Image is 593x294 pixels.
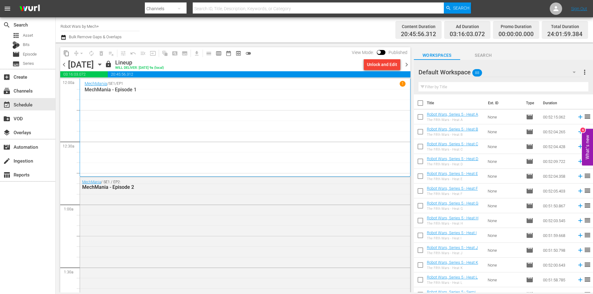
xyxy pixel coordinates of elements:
td: 00:51:50.867 [540,198,574,213]
a: Robot Wars, Series 5 - Heat F [427,186,478,191]
svg: Add to Schedule [577,232,584,239]
td: None [485,169,524,184]
div: The Fifth Wars - Heat K [427,266,478,270]
td: 00:52:09.722 [540,154,574,169]
td: 00:52:04.265 [540,124,574,139]
a: Robot Wars, Series 5 - Heat I [427,230,477,235]
td: 00:51:50.798 [540,243,574,258]
div: MechMania - Episode 2 [82,184,374,190]
span: Remove Gaps & Overlaps [71,48,86,58]
span: reorder [584,172,591,180]
span: reorder [584,276,591,283]
th: Type [522,94,539,112]
td: None [485,213,524,228]
span: Workspaces [414,52,460,59]
div: 6 [580,127,585,132]
span: Bits [23,42,30,48]
span: Copy Lineup [61,48,71,58]
div: The Fifth Wars - Heat J [427,251,478,255]
span: 03:16:03.072 [450,31,485,38]
td: None [485,272,524,287]
p: MechMania - Episode 1 [85,87,406,93]
td: None [485,243,524,258]
th: Duration [539,94,576,112]
span: Episode [526,172,533,180]
span: Episode [526,158,533,165]
td: None [485,139,524,154]
span: toggle_off [245,50,251,56]
a: Robot Wars, Series 5 - Heat H [427,216,478,220]
span: reorder [584,261,591,268]
a: Sign Out [571,6,587,11]
td: 00:52:04.358 [540,169,574,184]
td: 00:52:00.643 [540,258,574,272]
div: The Fifth Wars - Heat E [427,177,478,181]
div: / SE1 / EP2: [82,180,374,190]
a: Robot Wars, Series 5 - Heat L [427,275,478,280]
td: 00:51:58.785 [540,272,574,287]
button: more_vert [581,65,588,80]
span: VOD [3,115,11,122]
span: reorder [584,202,591,209]
span: Month Calendar View [224,48,233,58]
span: chevron_right [403,61,410,68]
span: View Mode: [349,50,377,55]
a: Robot Wars, Series 5 - Heat B [427,127,478,131]
p: EP1 [117,81,123,86]
span: content_copy [63,50,69,56]
span: movie [526,113,533,121]
span: calendar_view_week_outlined [216,50,222,56]
span: more_vert [581,68,588,76]
svg: Add to Schedule [577,262,584,268]
p: / [107,81,109,86]
span: Episode [526,232,533,239]
span: Search [3,21,11,29]
span: Create [3,73,11,81]
div: The Fifth Wars - Heat H [427,222,478,226]
th: Title [427,94,485,112]
div: Content Duration [401,22,436,31]
p: 1 [402,81,404,86]
span: reorder [584,187,591,194]
td: 00:51:59.668 [540,228,574,243]
div: Ad Duration [450,22,485,31]
a: Robot Wars, Series 5 - Heat J [427,245,478,250]
div: Unlock and Edit [367,59,397,70]
span: Episode [526,187,533,195]
div: The Fifth Wars - Heat G [427,207,478,211]
a: Robot Wars, Series 5 - Heat A [427,112,478,117]
span: reorder [584,128,591,135]
span: Clear Lineup [106,48,116,58]
span: reorder [584,217,591,224]
span: preview_outlined [235,50,242,56]
span: Bulk Remove Gaps & Overlaps [68,35,122,39]
a: Robot Wars, Series 5 - Heat K [427,260,478,265]
span: menu [4,5,11,12]
a: Robot Wars, Series 5 - Heat E [427,171,478,176]
a: Robot Wars, Series 5 - Heat D [427,156,478,161]
div: Promo Duration [498,22,534,31]
span: Episode [12,51,20,58]
p: SE1 / [109,81,117,86]
span: Select an event to delete [96,48,106,58]
span: Episode [526,261,533,269]
span: 88 [472,66,482,79]
svg: Add to Schedule [577,202,584,209]
td: None [485,154,524,169]
span: Create Search Block [170,48,180,58]
span: Series [12,60,20,68]
span: Toggle to switch from Published to Draft view. [377,50,381,54]
span: Day Calendar View [202,47,214,59]
span: Episode [526,128,533,135]
span: Asset [12,32,20,39]
svg: Add to Schedule [577,128,584,135]
div: The Fifth Wars - Heat D [427,162,478,166]
span: Automation [3,143,11,151]
td: 00:52:05.403 [540,184,574,198]
span: Refresh All Search Blocks [158,47,170,59]
span: Search [460,52,507,59]
span: Episode [526,217,533,224]
button: Open Feedback Widget [582,129,593,165]
svg: Add to Schedule [577,158,584,165]
span: 24:01:59.384 [547,31,582,38]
